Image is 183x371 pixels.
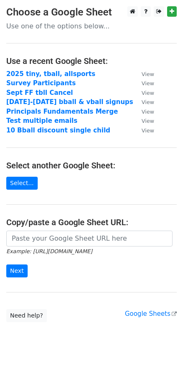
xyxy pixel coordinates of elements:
[6,160,177,170] h4: Select another Google Sheet:
[6,70,95,78] a: 2025 tiny, tball, allsports
[6,22,177,30] p: Use one of the options below...
[6,79,76,87] a: Survey Participants
[6,248,92,254] small: Example: [URL][DOMAIN_NAME]
[142,118,154,124] small: View
[133,108,154,115] a: View
[125,310,177,318] a: Google Sheets
[142,80,154,86] small: View
[6,264,28,277] input: Next
[133,89,154,97] a: View
[6,309,47,322] a: Need help?
[6,108,118,115] a: Principals Fundamentals Merge
[142,109,154,115] small: View
[142,90,154,96] small: View
[6,6,177,18] h3: Choose a Google Sheet
[133,79,154,87] a: View
[142,127,154,134] small: View
[6,117,77,125] a: Test multiple emails
[6,231,173,246] input: Paste your Google Sheet URL here
[6,89,73,97] a: Sept FF tbll Cancel
[133,70,154,78] a: View
[142,71,154,77] small: View
[6,177,38,190] a: Select...
[133,127,154,134] a: View
[133,117,154,125] a: View
[133,98,154,106] a: View
[6,127,110,134] a: 10 Bball discount single child
[142,99,154,105] small: View
[6,217,177,227] h4: Copy/paste a Google Sheet URL:
[6,98,133,106] a: [DATE]-[DATE] bball & vball signups
[6,56,177,66] h4: Use a recent Google Sheet:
